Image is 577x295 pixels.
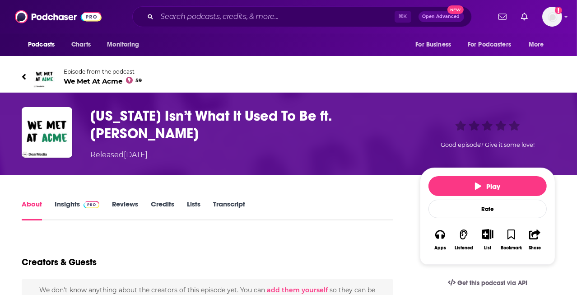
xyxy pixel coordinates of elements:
span: We Met At Acme [64,77,142,85]
button: open menu [101,36,151,53]
img: User Profile [542,7,562,27]
h2: Creators & Guests [22,257,97,268]
button: Show More Button [478,229,497,239]
a: About [22,200,42,220]
button: Play [428,176,547,196]
a: Reviews [112,200,138,220]
img: We Met At Acme [33,66,55,88]
input: Search podcasts, credits, & more... [157,9,395,24]
span: 59 [135,79,142,83]
div: Show More ButtonList [476,223,499,256]
span: Monitoring [107,38,139,51]
button: add them yourself [267,286,328,294]
img: Podchaser - Follow, Share and Rate Podcasts [15,8,102,25]
span: Charts [71,38,91,51]
a: Show notifications dropdown [517,9,531,24]
a: InsightsPodchaser Pro [55,200,99,220]
svg: Add a profile image [555,7,562,14]
span: Open Advanced [423,14,460,19]
button: open menu [22,36,66,53]
div: List [484,245,491,251]
a: Charts [65,36,96,53]
img: New York Isn’t What It Used To Be ft. Carole Radziwell [22,107,72,158]
a: Get this podcast via API [441,272,535,294]
button: open menu [462,36,524,53]
div: Apps [434,245,446,251]
span: Episode from the podcast [64,68,142,75]
span: For Business [415,38,451,51]
a: Lists [187,200,200,220]
a: Transcript [213,200,245,220]
h1: New York Isn’t What It Used To Be ft. Carole Radziwell [90,107,405,142]
span: ⌘ K [395,11,411,23]
button: Open AdvancedNew [419,11,464,22]
button: Bookmark [499,223,523,256]
span: For Podcasters [468,38,511,51]
button: Show profile menu [542,7,562,27]
img: Podchaser Pro [84,201,99,208]
a: Show notifications dropdown [495,9,510,24]
div: Listened [455,245,473,251]
button: open menu [409,36,462,53]
span: New [447,5,464,14]
button: open menu [522,36,555,53]
span: Logged in as amandagibson [542,7,562,27]
button: Listened [452,223,475,256]
button: Share [523,223,547,256]
div: Search podcasts, credits, & more... [132,6,472,27]
div: Released [DATE] [90,150,148,160]
button: Apps [428,223,452,256]
a: Credits [151,200,174,220]
div: Share [529,245,541,251]
a: We Met At AcmeEpisode from the podcastWe Met At Acme59 [22,66,288,88]
span: Get this podcast via API [457,279,527,287]
span: Play [475,182,501,191]
span: Podcasts [28,38,55,51]
div: Rate [428,200,547,218]
span: More [529,38,544,51]
div: Bookmark [501,245,522,251]
span: Good episode? Give it some love! [441,141,535,148]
